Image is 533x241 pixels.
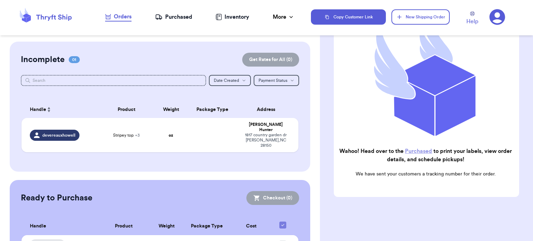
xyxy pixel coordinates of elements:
[169,133,173,137] strong: oz
[237,101,298,118] th: Address
[42,132,75,138] span: devereauxhowell
[339,147,512,164] h2: Wahoo! Head over to the to print your labels, view order details, and schedule pickups!
[466,17,478,26] span: Help
[391,9,450,25] button: New Shipping Order
[215,13,249,21] a: Inventory
[21,192,92,204] h2: Ready to Purchase
[151,217,183,235] th: Weight
[155,13,192,21] a: Purchased
[21,75,206,86] input: Search
[466,11,478,26] a: Help
[135,133,140,137] span: + 3
[254,75,299,86] button: Payment Status
[99,101,154,118] th: Product
[259,78,287,83] span: Payment Status
[339,171,512,178] p: We have sent your customers a tracking number for their order.
[311,9,386,25] button: Copy Customer Link
[69,56,80,63] span: 01
[46,105,52,114] button: Sort ascending
[246,191,299,205] button: Checkout (0)
[105,12,132,21] a: Orders
[214,78,239,83] span: Date Created
[405,148,432,154] a: Purchased
[30,106,46,113] span: Handle
[113,132,140,138] span: Stripey top
[209,75,251,86] button: Date Created
[273,13,295,21] div: More
[188,101,238,118] th: Package Type
[183,217,231,235] th: Package Type
[242,132,290,148] div: 1817 country garden dr [PERSON_NAME] , NC 28150
[105,12,132,21] div: Orders
[154,101,188,118] th: Weight
[242,122,290,132] div: [PERSON_NAME] Hunter
[97,217,151,235] th: Product
[242,53,299,67] button: Get Rates for All (0)
[231,217,271,235] th: Cost
[21,54,65,65] h2: Incomplete
[30,223,46,230] span: Handle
